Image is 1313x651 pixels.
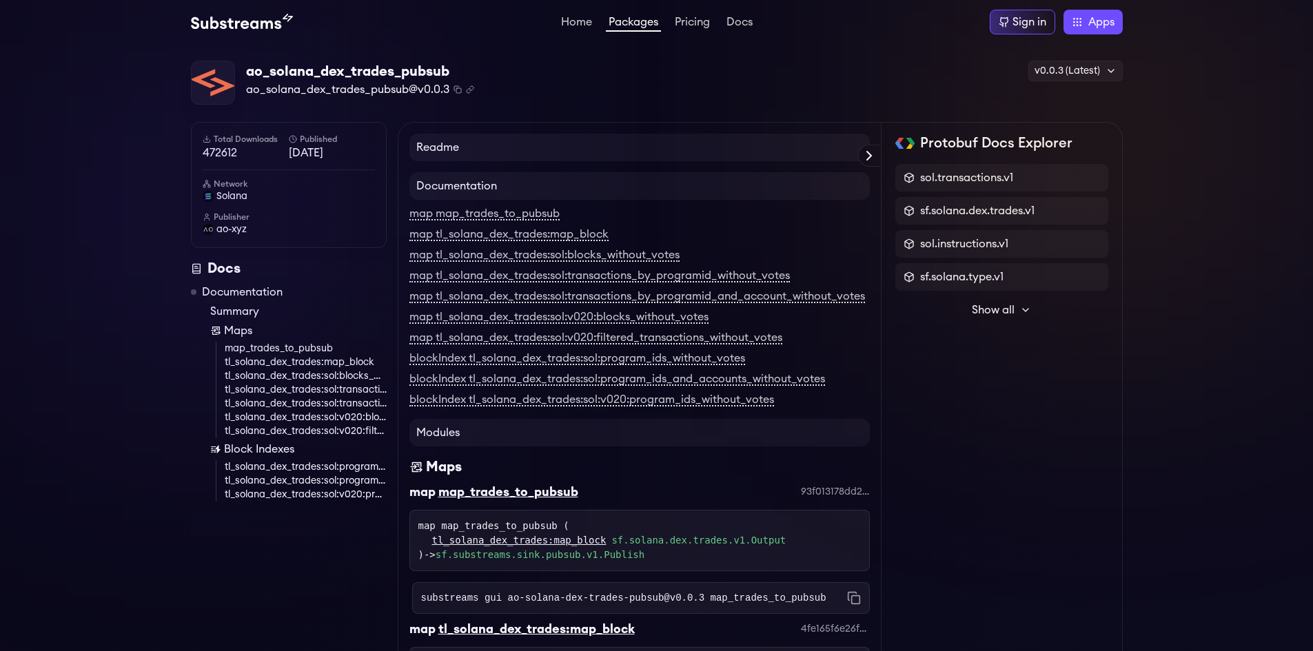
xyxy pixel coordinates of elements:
code: substreams gui ao-solana-dex-trades-pubsub@v0.0.3 map_trades_to_pubsub [421,591,826,605]
h6: Network [203,178,375,189]
img: solana [203,191,214,202]
a: tl_solana_dex_trades:sol:program_ids_without_votes [225,460,387,474]
div: map_trades_to_pubsub [438,482,578,502]
a: sf.substreams.sink.pubsub.v1.Publish [436,549,644,560]
h6: Publisher [203,211,375,223]
div: 93f013178dd26991789b823fd0b1dd1c43a70fa4 [801,485,870,499]
a: tl_solana_dex_trades:map_block [432,533,607,548]
a: map tl_solana_dex_trades:sol:v020:blocks_without_votes [409,311,709,324]
a: tl_solana_dex_trades:sol:v020:filtered_transactions_without_votes [225,424,387,438]
a: blockIndex tl_solana_dex_trades:sol:program_ids_without_votes [409,353,745,365]
span: sf.solana.dex.trades.v1 [920,203,1035,219]
a: Sign in [990,10,1055,34]
a: Block Indexes [210,441,387,457]
img: Substream's logo [191,14,293,30]
h4: Documentation [409,172,870,200]
h6: Published [289,134,375,145]
div: map [409,482,436,502]
a: tl_solana_dex_trades:sol:v020:program_ids_without_votes [225,488,387,502]
a: Maps [210,322,387,339]
a: tl_solana_dex_trades:sol:program_ids_and_accounts_without_votes [225,474,387,488]
a: map map_trades_to_pubsub [409,208,560,220]
h6: Total Downloads [203,134,289,145]
a: map tl_solana_dex_trades:sol:transactions_by_programid_and_account_without_votes [409,291,865,303]
div: map [409,619,436,639]
span: 472612 [203,145,289,161]
a: Packages [606,17,661,32]
img: Map icon [210,325,221,336]
button: Copy command to clipboard [847,591,861,605]
a: map tl_solana_dex_trades:sol:transactions_by_programid_without_votes [409,270,790,282]
button: Copy .spkg link to clipboard [466,85,474,94]
a: Summary [210,303,387,320]
a: solana [203,189,375,203]
a: map tl_solana_dex_trades:sol:v020:filtered_transactions_without_votes [409,332,782,344]
a: tl_solana_dex_trades:sol:transactions_by_programid_without_votes [225,383,387,397]
div: ao_solana_dex_trades_pubsub [246,62,474,81]
span: Apps [1088,14,1114,30]
img: Maps icon [409,457,423,477]
a: Home [558,17,595,30]
span: [DATE] [289,145,375,161]
img: User Avatar [203,224,214,235]
div: 4fe165f6e26fbc6ba2f590b352102302de4cb809 [801,622,870,636]
a: ao-xyz [203,223,375,236]
span: sol.instructions.v1 [920,236,1008,252]
span: -> [424,549,644,560]
button: Copy package name and version [454,85,462,94]
span: sol.transactions.v1 [920,169,1013,186]
a: tl_solana_dex_trades:sol:transactions_by_programid_and_account_without_votes [225,397,387,411]
span: ao_solana_dex_trades_pubsub@v0.0.3 [246,81,449,98]
div: Maps [426,457,462,477]
a: blockIndex tl_solana_dex_trades:sol:program_ids_and_accounts_without_votes [409,373,825,386]
a: Documentation [202,284,283,300]
div: Sign in [1012,14,1046,30]
h4: Readme [409,134,870,161]
a: blockIndex tl_solana_dex_trades:sol:v020:program_ids_without_votes [409,394,774,406]
span: ao-xyz [216,223,247,236]
h2: Protobuf Docs Explorer [920,134,1072,153]
button: Show all [895,296,1108,324]
a: Pricing [672,17,713,30]
div: tl_solana_dex_trades:map_block [438,619,635,639]
h4: Modules [409,419,870,446]
a: map_trades_to_pubsub [225,342,387,355]
img: Package Logo [192,61,234,104]
div: map map_trades_to_pubsub ( ) [418,519,861,562]
div: v0.0.3 (Latest) [1028,61,1123,81]
a: map tl_solana_dex_trades:sol:blocks_without_votes [409,249,680,262]
img: Protobuf [895,138,915,149]
span: Show all [972,302,1015,318]
a: tl_solana_dex_trades:sol:v020:blocks_without_votes [225,411,387,424]
img: Block Index icon [210,444,221,455]
div: Docs [191,259,387,278]
a: sf.solana.dex.trades.v1.Output [611,533,786,548]
a: Docs [724,17,755,30]
a: tl_solana_dex_trades:map_block [225,355,387,369]
span: solana [216,189,247,203]
a: map tl_solana_dex_trades:map_block [409,229,609,241]
a: tl_solana_dex_trades:sol:blocks_without_votes [225,369,387,383]
span: sf.solana.type.v1 [920,269,1004,285]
